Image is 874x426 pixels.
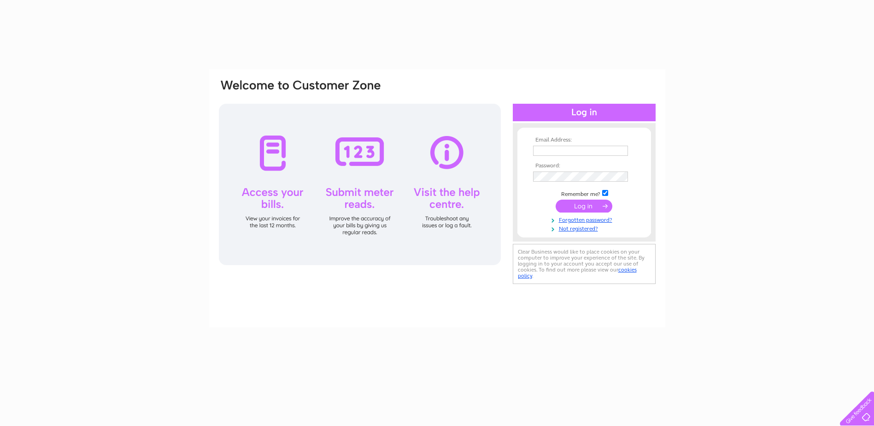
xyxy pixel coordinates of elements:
[513,244,656,284] div: Clear Business would like to place cookies on your computer to improve your experience of the sit...
[556,200,612,213] input: Submit
[531,163,638,169] th: Password:
[518,266,637,279] a: cookies policy
[531,137,638,143] th: Email Address:
[533,215,638,224] a: Forgotten password?
[533,224,638,232] a: Not registered?
[531,189,638,198] td: Remember me?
